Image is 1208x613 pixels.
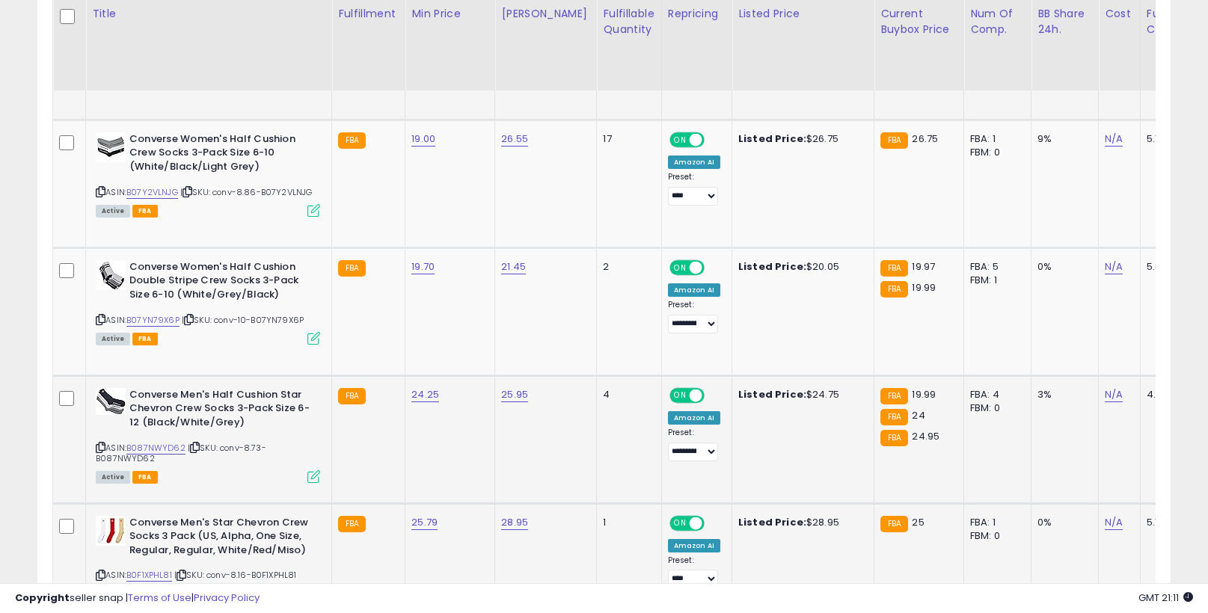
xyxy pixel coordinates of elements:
div: 9% [1037,132,1087,146]
div: 4.67 [1147,388,1199,401]
a: 25.79 [411,515,438,530]
div: FBA: 1 [970,132,1020,146]
small: FBA [880,409,908,425]
img: 41EnOxYbOgL._SL40_.jpg [96,260,126,290]
span: ON [671,517,690,529]
small: FBA [338,388,366,404]
div: $26.75 [738,132,862,146]
div: 3% [1037,388,1087,401]
span: ON [671,261,690,274]
div: FBM: 1 [970,274,1020,287]
div: Amazon AI [668,411,720,425]
a: 19.00 [411,132,435,147]
b: Converse Men's Star Chevron Crew Socks 3 Pack (US, Alpha, One Size, Regular, Regular, White/Red/M... [129,516,311,561]
b: Listed Price: [738,259,806,274]
span: FBA [132,471,158,484]
div: Min Price [411,6,488,22]
div: 17 [603,132,649,146]
div: Preset: [668,428,720,461]
span: FBA [132,333,158,345]
img: 41LeAblpo2L._SL40_.jpg [96,132,126,162]
span: FBA [132,205,158,218]
small: FBA [338,516,366,532]
span: | SKU: conv-10-B07YN79X6P [182,314,304,326]
span: OFF [702,389,726,401]
b: Converse Men's Half Cushion Star Chevron Crew Socks 3-Pack Size 6-12 (Black/White/Grey) [129,388,311,434]
div: Amazon AI [668,539,720,552]
div: Amazon AI [668,155,720,169]
span: 24.95 [912,429,939,443]
small: FBA [338,260,366,277]
div: 4 [603,388,649,401]
a: N/A [1105,515,1123,530]
div: Amazon AI [668,283,720,297]
div: FBM: 0 [970,401,1020,415]
a: N/A [1105,259,1123,274]
span: 19.97 [912,259,935,274]
a: 28.95 [501,515,528,530]
a: 19.70 [411,259,435,274]
small: FBA [338,132,366,149]
div: FBA: 1 [970,516,1020,529]
strong: Copyright [15,591,70,605]
span: | SKU: conv-8.73-B087NWYD62 [96,442,266,464]
div: Fulfillment Cost [1147,6,1204,37]
img: 31Gc+n-ivQL._SL40_.jpg [96,516,126,546]
a: 21.45 [501,259,526,274]
small: FBA [880,132,908,149]
small: FBA [880,281,908,298]
a: 26.55 [501,132,528,147]
div: $28.95 [738,516,862,529]
span: ON [671,134,690,147]
div: FBA: 4 [970,388,1020,401]
small: FBA [880,516,908,532]
b: Listed Price: [738,387,806,401]
a: Terms of Use [128,591,191,605]
div: Cost [1105,6,1134,22]
span: OFF [702,134,726,147]
img: 41jAvdeM2KL._SL40_.jpg [96,388,126,415]
a: 25.95 [501,387,528,402]
div: 5.12 [1147,516,1199,529]
b: Converse Women's Half Cushion Double Stripe Crew Socks 3-Pack Size 6-10 (White/Grey/Black) [129,260,311,306]
span: 19.99 [912,280,936,295]
div: FBM: 0 [970,529,1020,543]
div: seller snap | | [15,591,260,606]
div: Fulfillable Quantity [603,6,654,37]
div: 5.82 [1147,260,1199,274]
span: 25 [912,515,924,529]
div: 5.12 [1147,132,1199,146]
small: FBA [880,260,908,277]
div: ASIN: [96,132,320,215]
small: FBA [880,430,908,446]
div: Fulfillment [338,6,399,22]
div: Current Buybox Price [880,6,957,37]
div: FBM: 0 [970,146,1020,159]
a: N/A [1105,387,1123,402]
span: 26.75 [912,132,938,146]
span: All listings currently available for purchase on Amazon [96,471,130,484]
div: Preset: [668,172,720,206]
div: Title [92,6,325,22]
a: B07Y2VLNJG [126,186,178,199]
span: 19.99 [912,387,936,401]
div: 0% [1037,516,1087,529]
span: ON [671,389,690,401]
div: Repricing [668,6,726,22]
div: Num of Comp. [970,6,1025,37]
b: Converse Women's Half Cushion Crew Socks 3-Pack Size 6-10 (White/Black/Light Grey) [129,132,311,178]
a: B07YN79X6P [126,314,180,327]
a: Privacy Policy [194,591,260,605]
span: 24 [912,408,925,422]
div: Listed Price [738,6,868,22]
div: FBA: 5 [970,260,1020,274]
b: Listed Price: [738,132,806,146]
span: OFF [702,261,726,274]
a: N/A [1105,132,1123,147]
span: OFF [702,517,726,529]
div: Preset: [668,300,720,333]
b: Listed Price: [738,515,806,529]
div: BB Share 24h. [1037,6,1092,37]
div: [PERSON_NAME] [501,6,590,22]
div: 1 [603,516,649,529]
